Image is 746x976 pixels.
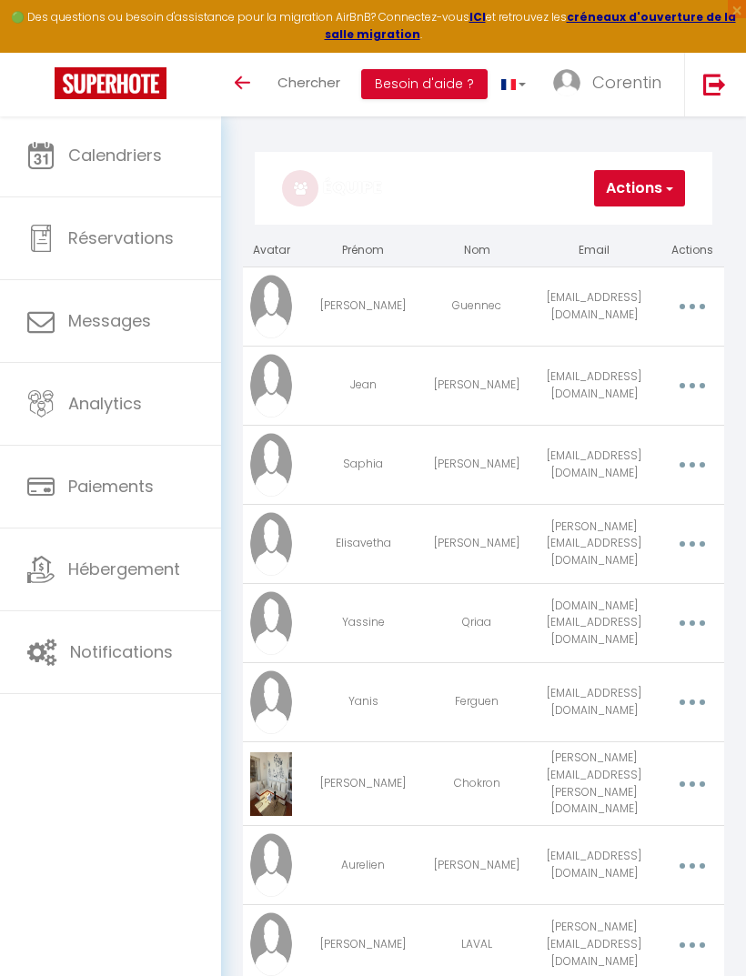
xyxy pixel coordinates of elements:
th: Avatar [243,235,299,267]
td: Saphia [299,425,427,504]
span: Corentin [592,71,661,94]
img: avatar.png [250,833,292,897]
img: ... [553,69,580,96]
td: Chokron [427,741,527,825]
img: avatar.png [250,591,292,655]
img: avatar.png [250,512,292,576]
h3: Équipe [255,152,712,225]
img: Super Booking [55,67,166,99]
td: [EMAIL_ADDRESS][DOMAIN_NAME] [527,425,661,504]
td: Ferguen [427,662,527,741]
td: Yassine [299,583,427,662]
td: Guennec [427,267,527,346]
td: [PERSON_NAME] [299,741,427,825]
th: Actions [661,235,724,267]
img: avatar.png [250,354,292,418]
td: [DOMAIN_NAME][EMAIL_ADDRESS][DOMAIN_NAME] [527,583,661,662]
td: [EMAIL_ADDRESS][DOMAIN_NAME] [527,267,661,346]
span: Messages [68,309,151,332]
td: Elisavetha [299,504,427,583]
iframe: Chat [669,894,732,962]
span: Chercher [277,73,340,92]
img: 17399806332503.jpg [250,752,292,816]
td: [PERSON_NAME][EMAIL_ADDRESS][DOMAIN_NAME] [527,504,661,583]
td: [PERSON_NAME] [299,267,427,346]
td: [PERSON_NAME][EMAIL_ADDRESS][PERSON_NAME][DOMAIN_NAME] [527,741,661,825]
a: ICI [469,9,486,25]
img: avatar.png [250,912,292,976]
img: avatar.png [250,670,292,734]
td: [PERSON_NAME] [427,504,527,583]
td: [EMAIL_ADDRESS][DOMAIN_NAME] [527,346,661,425]
img: logout [703,73,726,96]
td: [EMAIL_ADDRESS][DOMAIN_NAME] [527,826,661,905]
span: Calendriers [68,144,162,166]
button: Actions [594,170,685,206]
a: Chercher [264,53,354,116]
button: Ouvrir le widget de chat LiveChat [15,7,69,62]
th: Nom [427,235,527,267]
img: avatar.png [250,433,292,497]
span: Hébergement [68,558,180,580]
td: [EMAIL_ADDRESS][DOMAIN_NAME] [527,662,661,741]
th: Prénom [299,235,427,267]
a: créneaux d'ouverture de la salle migration [325,9,736,42]
a: ... Corentin [539,53,684,116]
td: [PERSON_NAME] [427,826,527,905]
td: Qriaa [427,583,527,662]
button: Besoin d'aide ? [361,69,488,100]
td: Yanis [299,662,427,741]
th: Email [527,235,661,267]
span: Réservations [68,226,174,249]
img: avatar.png [250,275,292,338]
span: Analytics [68,392,142,415]
span: Paiements [68,475,154,498]
td: [PERSON_NAME] [427,425,527,504]
span: Notifications [70,640,173,663]
td: Jean [299,346,427,425]
td: Aurelien [299,826,427,905]
td: [PERSON_NAME] [427,346,527,425]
